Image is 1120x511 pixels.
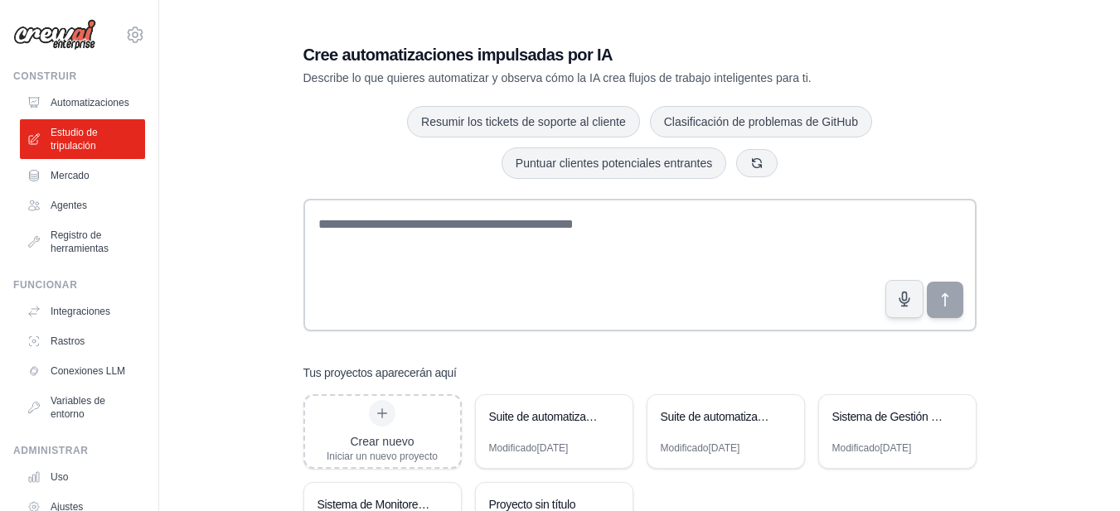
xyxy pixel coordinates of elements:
a: Registro de herramientas [20,222,145,262]
a: Automatizaciones [20,89,145,116]
font: [DATE] [709,442,740,454]
a: Rastros [20,328,145,354]
font: Crear nuevo [350,435,414,448]
font: Cree automatizaciones impulsadas por IA [303,46,613,64]
button: Clasificación de problemas de GitHub [650,106,872,137]
button: Resumir los tickets de soporte al cliente [407,106,640,137]
a: Integraciones [20,298,145,325]
font: Mercado [51,170,90,181]
font: Conexiones LLM [51,365,125,377]
font: Suite de automatización empresarial con agentes de IA [661,410,930,423]
a: Estudio de tripulación [20,119,145,159]
font: Modificado [661,442,709,454]
button: Haga clic para decir su idea de automatización. [885,280,924,318]
font: Proyecto sin título [489,498,576,511]
font: Estudio de tripulación [51,127,98,152]
button: Obtenga nuevas sugerencias [736,149,778,177]
font: Tus proyectos aparecerán aquí [303,366,457,379]
font: Sistema de Gestión de Aprendizaje Personalizado [832,410,1077,423]
a: Mercado [20,162,145,189]
button: Puntuar clientes potenciales entrantes [502,147,726,179]
font: [DATE] [880,442,912,454]
font: Automatizaciones [51,97,129,108]
font: Variables de entorno [51,395,105,420]
img: Logo [13,19,96,51]
font: Clasificación de problemas de GitHub [664,115,858,128]
a: Conexiones LLM [20,358,145,384]
font: Modificado [489,442,537,454]
font: Resumir los tickets de soporte al cliente [421,115,626,128]
a: Uso [20,464,145,490]
font: Agentes [51,200,87,211]
font: Construir [13,70,77,82]
font: [DATE] [537,442,569,454]
font: Puntuar clientes potenciales entrantes [516,157,712,170]
font: Registro de herramientas [51,229,109,254]
font: Integraciones [51,306,110,317]
font: Suite de automatización del crecimiento empresarial [489,410,744,423]
font: Rastros [51,335,85,347]
iframe: Widget de chat [1037,431,1120,511]
font: Iniciar un nuevo proyecto [327,451,438,462]
font: Funcionar [13,279,77,291]
font: Sistema de Monitoreo Sociosanitario Integral [318,498,536,511]
font: Describe lo que quieres automatizar y observa cómo la IA crea flujos de trabajo inteligentes para... [303,71,812,84]
font: Administrar [13,445,89,456]
a: Variables de entorno [20,388,145,427]
font: Uso [51,471,68,483]
font: Modificado [832,442,880,454]
a: Agentes [20,192,145,219]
